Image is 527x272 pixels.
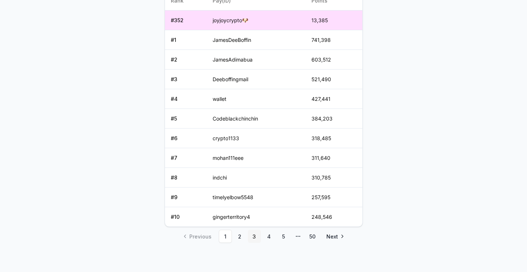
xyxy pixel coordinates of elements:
td: # 9 [165,188,207,207]
td: # 2 [165,50,207,70]
td: # 6 [165,129,207,148]
td: joyjoycrypto🐶 [207,11,306,30]
td: wallet [207,89,306,109]
a: Go to next page [321,230,349,243]
td: 311,640 [306,148,362,168]
a: 4 [262,230,275,243]
td: # 7 [165,148,207,168]
span: Next [326,233,338,240]
td: mohan111eee [207,148,306,168]
a: 50 [306,230,319,243]
td: # 10 [165,207,207,227]
nav: pagination [165,230,363,243]
td: # 1 [165,30,207,50]
td: # 3 [165,70,207,89]
td: crypto1133 [207,129,306,148]
td: # 352 [165,11,207,30]
td: timelyelbow5548 [207,188,306,207]
td: Codeblackchinchin [207,109,306,129]
a: 2 [233,230,246,243]
td: JamesAdimabua [207,50,306,70]
td: gingerterritory4 [207,207,306,227]
td: 257,595 [306,188,362,207]
td: indchi [207,168,306,188]
td: 13,385 [306,11,362,30]
td: # 8 [165,168,207,188]
td: 310,785 [306,168,362,188]
td: 248,546 [306,207,362,227]
td: # 4 [165,89,207,109]
td: 521,490 [306,70,362,89]
td: 603,512 [306,50,362,70]
td: 384,203 [306,109,362,129]
a: 3 [248,230,261,243]
td: 427,441 [306,89,362,109]
td: 741,398 [306,30,362,50]
td: JamesDeeBoffin [207,30,306,50]
td: # 5 [165,109,207,129]
td: 318,485 [306,129,362,148]
a: 5 [277,230,290,243]
a: 1 [219,230,232,243]
td: Deeboffingmail [207,70,306,89]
